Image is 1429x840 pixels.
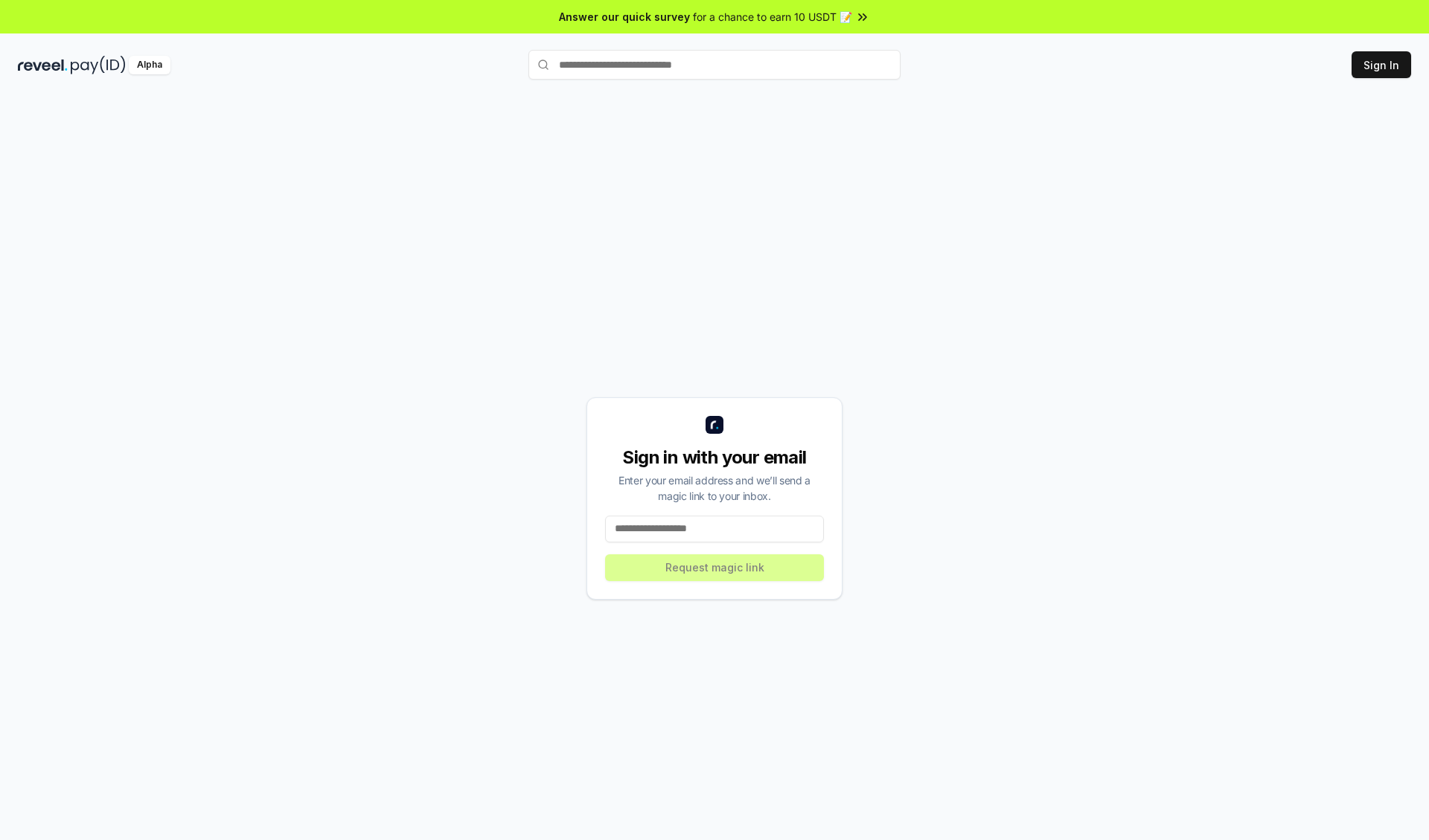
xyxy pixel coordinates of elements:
img: reveel_dark [18,56,68,74]
div: Alpha [129,56,170,74]
button: Sign In [1352,51,1411,78]
img: logo_small [706,416,723,434]
div: Enter your email address and we’ll send a magic link to your inbox. [605,472,824,504]
span: Answer our quick survey [559,9,690,25]
img: pay_id [71,56,126,74]
div: Sign in with your email [605,446,824,469]
span: for a chance to earn 10 USDT 📝 [693,9,852,25]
